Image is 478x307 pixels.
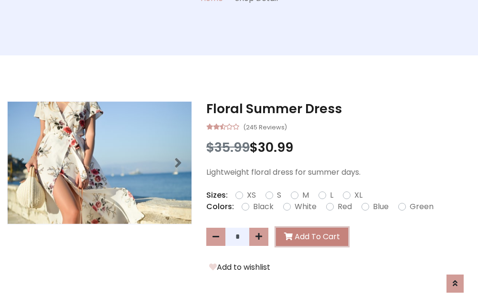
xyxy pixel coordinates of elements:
h3: Floral Summer Dress [206,101,471,116]
h3: $ [206,140,471,155]
label: XS [247,190,256,201]
label: XL [354,190,362,201]
p: Lightweight floral dress for summer days. [206,167,471,178]
span: 30.99 [258,138,293,156]
label: Black [253,201,274,212]
button: Add to wishlist [206,261,273,274]
label: S [277,190,281,201]
p: Colors: [206,201,234,212]
span: $35.99 [206,138,250,156]
label: L [330,190,333,201]
img: Image [8,102,191,224]
label: Green [410,201,434,212]
small: (245 Reviews) [243,121,287,132]
p: Sizes: [206,190,228,201]
label: Red [338,201,352,212]
button: Add To Cart [276,228,348,246]
label: Blue [373,201,389,212]
label: M [302,190,309,201]
label: White [295,201,317,212]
